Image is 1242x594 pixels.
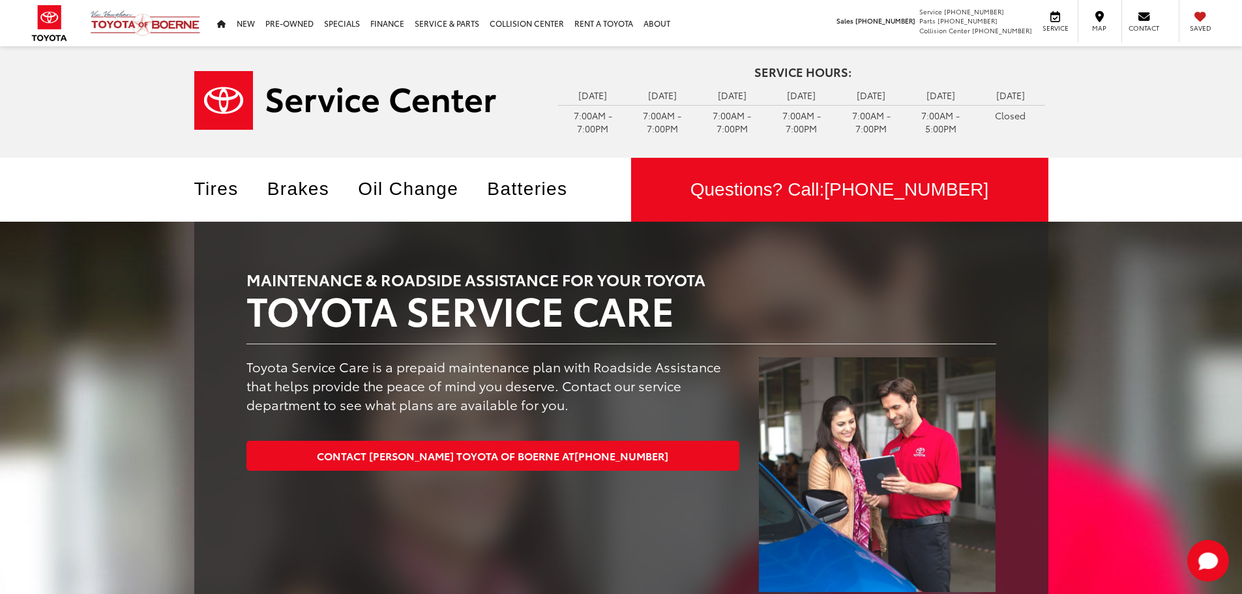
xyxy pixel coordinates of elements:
[487,179,587,199] a: Batteries
[246,288,996,331] h2: TOYOTA SERVICE CARE
[194,71,539,130] a: Service Center | Vic Vaughan Toyota of Boerne in Boerne TX
[628,85,698,105] td: [DATE]
[824,179,988,200] span: [PHONE_NUMBER]
[631,158,1048,222] a: Questions? Call:[PHONE_NUMBER]
[836,85,906,105] td: [DATE]
[194,179,258,199] a: Tires
[358,179,478,199] a: Oil Change
[194,71,496,130] img: Service Center | Vic Vaughan Toyota of Boerne in Boerne TX
[919,7,942,16] span: Service
[267,179,349,199] a: Brakes
[767,85,836,105] td: [DATE]
[975,105,1045,125] td: Closed
[1041,23,1070,33] span: Service
[906,85,976,105] td: [DATE]
[90,10,201,37] img: Vic Vaughan Toyota of Boerne
[1186,23,1215,33] span: Saved
[836,16,853,25] span: Sales
[1129,23,1159,33] span: Contact
[246,271,996,288] h3: MAINTENANCE & ROADSIDE ASSISTANCE FOR YOUR TOYOTA
[574,448,668,463] span: [PHONE_NUMBER]
[906,105,976,138] td: 7:00AM - 5:00PM
[759,357,996,591] img: TOYOTA SERVICE CARE | Vic Vaughan Toyota of Boerne in Boerne TX
[558,66,1048,79] h4: Service Hours:
[836,105,906,138] td: 7:00AM - 7:00PM
[944,7,1004,16] span: [PHONE_NUMBER]
[558,85,628,105] td: [DATE]
[246,441,740,470] a: Contact [PERSON_NAME] Toyota of Boerne at[PHONE_NUMBER]
[1187,540,1229,582] svg: Start Chat
[628,105,698,138] td: 7:00AM - 7:00PM
[767,105,836,138] td: 7:00AM - 7:00PM
[919,25,970,35] span: Collision Center
[919,16,936,25] span: Parts
[938,16,998,25] span: [PHONE_NUMBER]
[697,105,767,138] td: 7:00AM - 7:00PM
[631,158,1048,222] div: Questions? Call:
[1085,23,1114,33] span: Map
[855,16,915,25] span: [PHONE_NUMBER]
[1187,540,1229,582] button: Toggle Chat Window
[558,105,628,138] td: 7:00AM - 7:00PM
[246,357,740,413] p: Toyota Service Care is a prepaid maintenance plan with Roadside Assistance that helps provide the...
[975,85,1045,105] td: [DATE]
[697,85,767,105] td: [DATE]
[972,25,1032,35] span: [PHONE_NUMBER]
